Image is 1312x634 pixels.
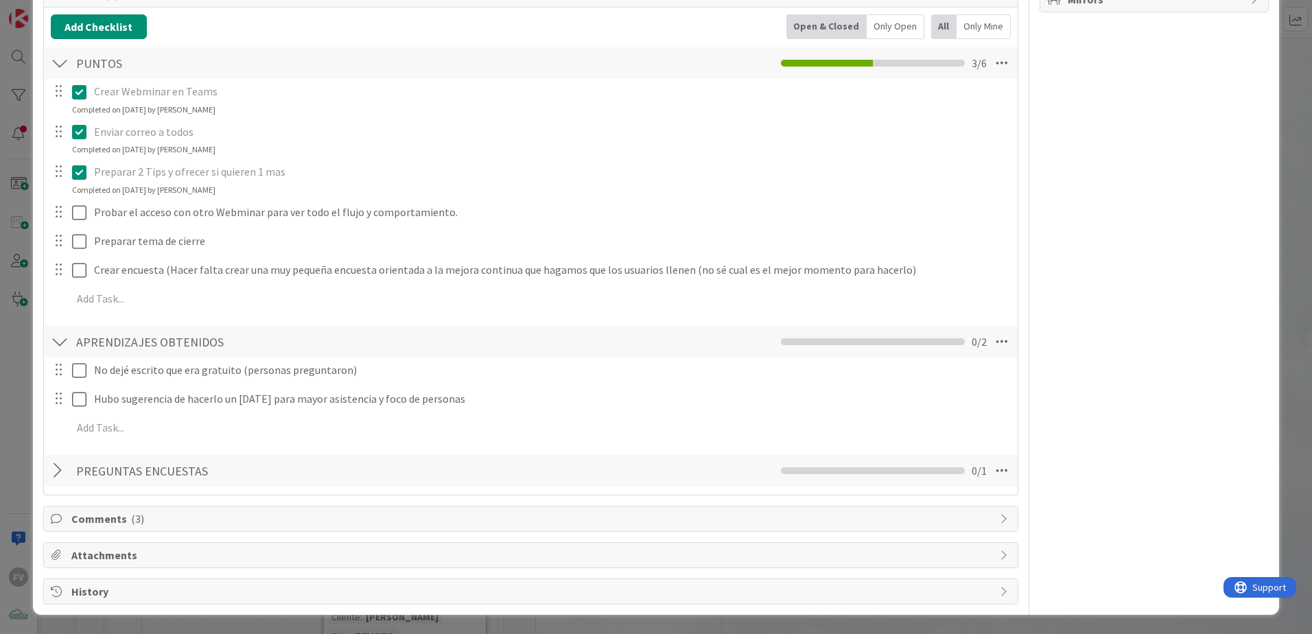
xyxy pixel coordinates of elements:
[71,51,380,75] input: Add Checklist...
[71,583,993,600] span: History
[29,2,62,19] span: Support
[931,14,957,39] div: All
[94,391,1008,407] p: Hubo sugerencia de hacerlo un [DATE] para mayor asistencia y foco de personas
[94,262,1008,278] p: Crear encuesta (Hacer falta crear una muy pequeña encuesta orientada a la mejora continua que hag...
[131,512,144,526] span: ( 3 )
[972,55,987,71] span: 3 / 6
[72,143,215,156] div: Completed on [DATE] by [PERSON_NAME]
[71,547,993,563] span: Attachments
[71,458,380,483] input: Add Checklist...
[786,14,867,39] div: Open & Closed
[71,329,380,354] input: Add Checklist...
[72,104,215,116] div: Completed on [DATE] by [PERSON_NAME]
[94,233,1008,249] p: Preparar tema de cierre
[94,124,1008,140] p: Enviar correo a todos
[94,204,1008,220] p: Probar el acceso con otro Webminar para ver todo el flujo y comportamiento.
[72,184,215,196] div: Completed on [DATE] by [PERSON_NAME]
[94,164,1008,180] p: Preparar 2 Tips y ofrecer si quieren 1 mas
[94,84,1008,99] p: Crear Webminar en Teams
[94,362,1008,378] p: No dejé escrito que era gratuito (personas preguntaron)
[957,14,1011,39] div: Only Mine
[51,14,147,39] button: Add Checklist
[867,14,924,39] div: Only Open
[71,510,993,527] span: Comments
[972,333,987,350] span: 0 / 2
[972,462,987,479] span: 0 / 1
